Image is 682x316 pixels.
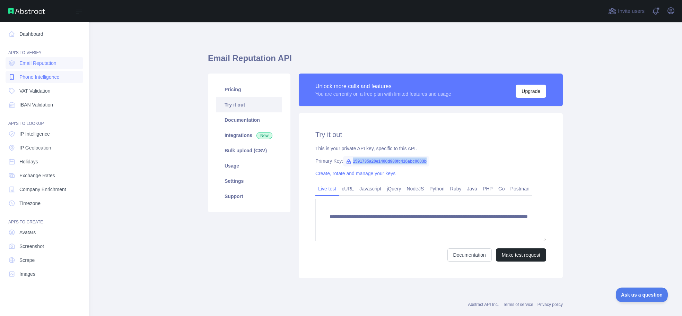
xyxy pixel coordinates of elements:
a: Integrations New [216,128,282,143]
a: Ruby [447,183,464,194]
a: Settings [216,173,282,189]
span: Invite users [618,7,645,15]
a: Java [464,183,480,194]
a: Images [6,268,83,280]
div: API'S TO LOOKUP [6,112,83,126]
a: Usage [216,158,282,173]
a: Documentation [447,248,492,262]
span: Screenshot [19,243,44,250]
a: Bulk upload (CSV) [216,143,282,158]
a: IP Intelligence [6,128,83,140]
a: Terms of service [503,302,533,307]
iframe: Toggle Customer Support [616,288,668,302]
a: VAT Validation [6,85,83,97]
a: Screenshot [6,240,83,253]
button: Invite users [607,6,646,17]
span: Scrape [19,257,35,264]
a: Pricing [216,82,282,97]
span: IBAN Validation [19,101,53,108]
span: Images [19,271,35,277]
a: Timezone [6,197,83,210]
img: Abstract API [8,8,45,14]
a: Abstract API Inc. [468,302,499,307]
a: IP Geolocation [6,142,83,154]
h1: Email Reputation API [208,53,563,69]
div: You are currently on a free plan with limited features and usage [315,91,451,97]
a: jQuery [384,183,404,194]
span: Phone Intelligence [19,74,59,80]
a: Company Enrichment [6,183,83,196]
a: NodeJS [404,183,427,194]
a: Email Reputation [6,57,83,69]
div: Unlock more calls and features [315,82,451,91]
span: IP Geolocation [19,144,51,151]
div: API'S TO VERIFY [6,42,83,55]
div: API'S TO CREATE [6,211,83,225]
a: Javascript [357,183,384,194]
a: Phone Intelligence [6,71,83,83]
span: Timezone [19,200,41,207]
h2: Try it out [315,130,546,139]
span: Company Enrichment [19,186,66,193]
a: Create, rotate and manage your keys [315,171,395,176]
span: 1591735a20e1400d980fc416abc0603b [343,156,429,166]
span: VAT Validation [19,87,50,94]
a: Scrape [6,254,83,266]
button: Upgrade [516,85,546,98]
span: Email Reputation [19,60,56,67]
a: Avatars [6,226,83,239]
button: Make test request [496,248,546,262]
a: IBAN Validation [6,99,83,111]
a: Documentation [216,112,282,128]
a: Dashboard [6,28,83,40]
span: Exchange Rates [19,172,55,179]
a: Go [496,183,508,194]
a: Python [427,183,447,194]
a: cURL [339,183,357,194]
div: This is your private API key, specific to this API. [315,145,546,152]
a: Try it out [216,97,282,112]
a: Exchange Rates [6,169,83,182]
span: Avatars [19,229,36,236]
a: Support [216,189,282,204]
a: Privacy policy [537,302,563,307]
span: Holidays [19,158,38,165]
a: Holidays [6,155,83,168]
span: IP Intelligence [19,130,50,137]
a: Postman [508,183,532,194]
a: Live test [315,183,339,194]
a: PHP [480,183,496,194]
span: New [256,132,272,139]
div: Primary Key: [315,157,546,164]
